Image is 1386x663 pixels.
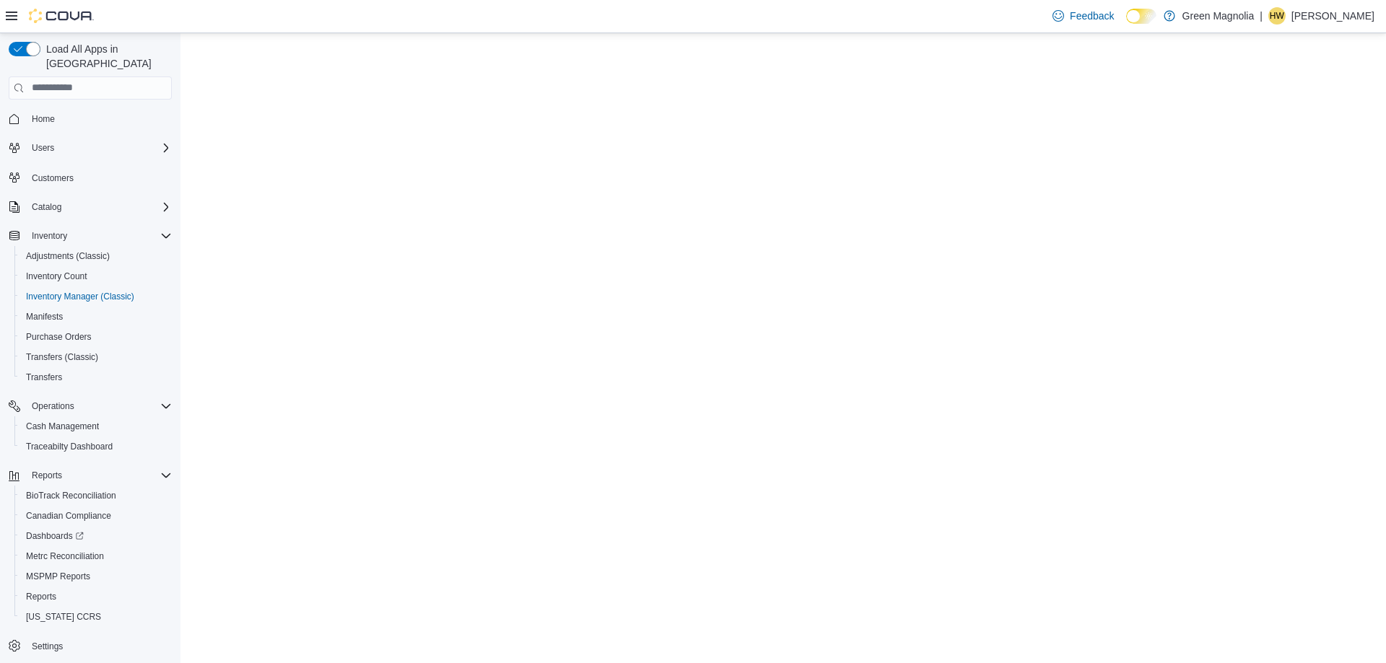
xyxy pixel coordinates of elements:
[26,198,172,216] span: Catalog
[14,486,178,506] button: BioTrack Reconciliation
[20,507,117,524] a: Canadian Compliance
[20,527,172,545] span: Dashboards
[20,268,93,285] a: Inventory Count
[14,286,178,307] button: Inventory Manager (Classic)
[14,607,178,627] button: [US_STATE] CCRS
[20,288,172,305] span: Inventory Manager (Classic)
[32,113,55,125] span: Home
[26,110,61,128] a: Home
[3,465,178,486] button: Reports
[20,288,140,305] a: Inventory Manager (Classic)
[1270,7,1284,25] span: HW
[26,510,111,522] span: Canadian Compliance
[20,418,105,435] a: Cash Management
[3,138,178,158] button: Users
[26,271,87,282] span: Inventory Count
[14,246,178,266] button: Adjustments (Classic)
[14,436,178,457] button: Traceabilty Dashboard
[14,566,178,587] button: MSPMP Reports
[26,198,67,216] button: Catalog
[20,348,172,366] span: Transfers (Classic)
[26,250,110,262] span: Adjustments (Classic)
[26,571,90,582] span: MSPMP Reports
[20,438,118,455] a: Traceabilty Dashboard
[20,438,172,455] span: Traceabilty Dashboard
[40,42,172,71] span: Load All Apps in [GEOGRAPHIC_DATA]
[26,351,98,363] span: Transfers (Classic)
[14,367,178,387] button: Transfers
[20,548,110,565] a: Metrc Reconciliation
[20,507,172,524] span: Canadian Compliance
[26,227,172,245] span: Inventory
[20,369,172,386] span: Transfers
[14,526,178,546] a: Dashboards
[20,588,172,605] span: Reports
[32,172,74,184] span: Customers
[14,546,178,566] button: Metrc Reconciliation
[26,467,172,484] span: Reports
[14,347,178,367] button: Transfers (Classic)
[1047,1,1120,30] a: Feedback
[3,226,178,246] button: Inventory
[26,170,79,187] a: Customers
[20,328,172,346] span: Purchase Orders
[26,291,134,302] span: Inventory Manager (Classic)
[20,418,172,435] span: Cash Management
[26,611,101,623] span: [US_STATE] CCRS
[26,331,92,343] span: Purchase Orders
[3,108,178,129] button: Home
[20,527,90,545] a: Dashboards
[1126,24,1127,25] span: Dark Mode
[26,421,99,432] span: Cash Management
[26,372,62,383] span: Transfers
[26,467,68,484] button: Reports
[26,530,84,542] span: Dashboards
[20,247,115,265] a: Adjustments (Classic)
[26,398,172,415] span: Operations
[20,268,172,285] span: Inventory Count
[32,400,74,412] span: Operations
[26,139,172,157] span: Users
[26,441,113,452] span: Traceabilty Dashboard
[26,168,172,186] span: Customers
[26,638,69,655] a: Settings
[1070,9,1114,23] span: Feedback
[14,327,178,347] button: Purchase Orders
[20,487,122,504] a: BioTrack Reconciliation
[1291,7,1374,25] p: [PERSON_NAME]
[3,636,178,657] button: Settings
[26,110,172,128] span: Home
[20,568,96,585] a: MSPMP Reports
[20,369,68,386] a: Transfers
[3,197,178,217] button: Catalog
[20,247,172,265] span: Adjustments (Classic)
[1268,7,1286,25] div: Heather Wheeler
[20,487,172,504] span: BioTrack Reconciliation
[20,548,172,565] span: Metrc Reconciliation
[20,308,172,325] span: Manifests
[20,608,107,625] a: [US_STATE] CCRS
[20,568,172,585] span: MSPMP Reports
[20,588,62,605] a: Reports
[1260,7,1263,25] p: |
[26,227,73,245] button: Inventory
[26,490,116,501] span: BioTrack Reconciliation
[32,230,67,242] span: Inventory
[3,167,178,188] button: Customers
[26,591,56,602] span: Reports
[14,266,178,286] button: Inventory Count
[26,398,80,415] button: Operations
[3,396,178,416] button: Operations
[1182,7,1255,25] p: Green Magnolia
[14,587,178,607] button: Reports
[26,637,172,655] span: Settings
[32,142,54,154] span: Users
[14,307,178,327] button: Manifests
[32,641,63,652] span: Settings
[20,348,104,366] a: Transfers (Classic)
[26,311,63,322] span: Manifests
[1126,9,1156,24] input: Dark Mode
[32,470,62,481] span: Reports
[32,201,61,213] span: Catalog
[14,416,178,436] button: Cash Management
